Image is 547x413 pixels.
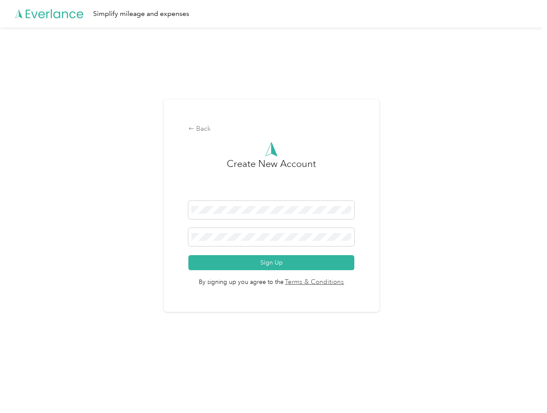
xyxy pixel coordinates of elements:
[284,277,344,287] a: Terms & Conditions
[188,255,354,270] button: Sign Up
[188,270,354,287] span: By signing up you agree to the
[227,157,316,201] h3: Create New Account
[93,9,189,19] div: Simplify mileage and expenses
[188,124,354,134] div: Back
